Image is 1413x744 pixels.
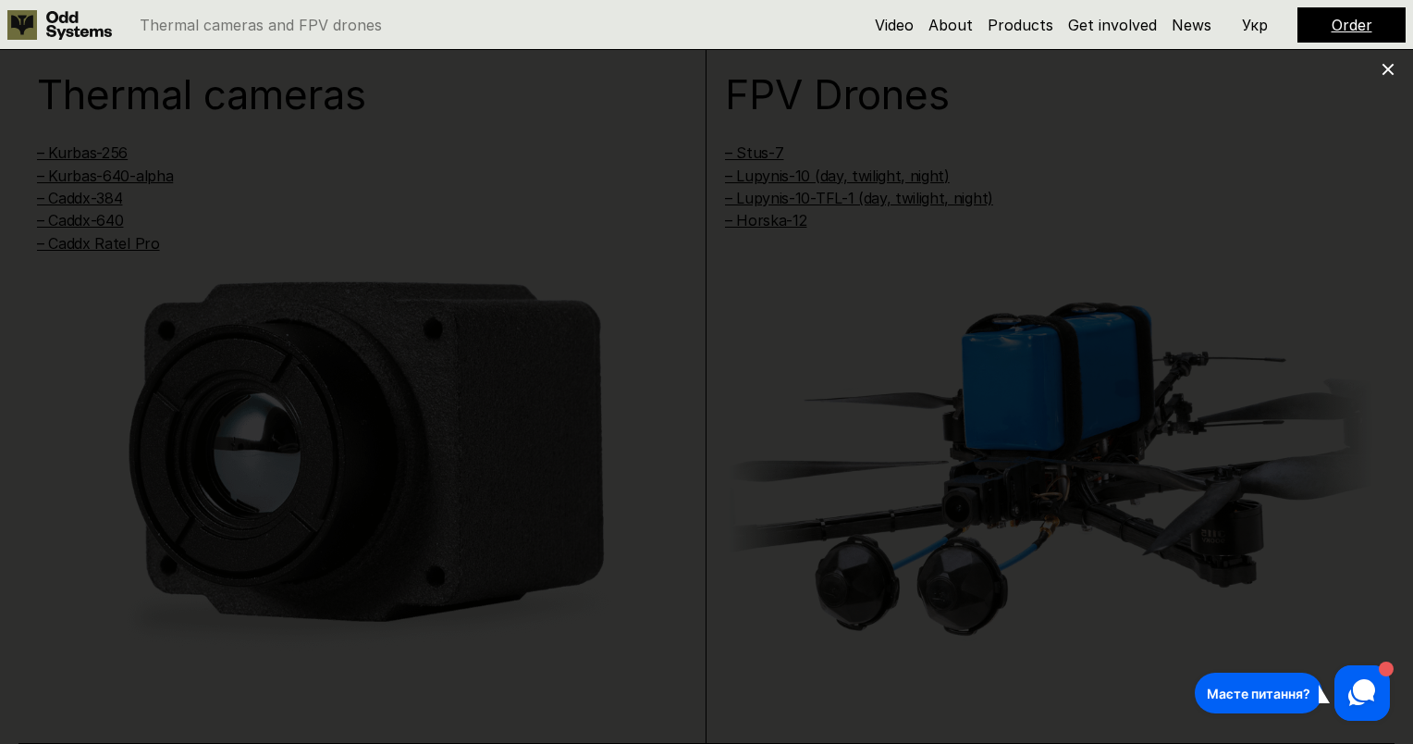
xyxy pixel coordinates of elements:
a: About [928,16,973,34]
a: Order [1332,16,1372,34]
p: Укр [1242,18,1268,32]
a: Get involved [1068,16,1157,34]
iframe: HelpCrunch [1190,661,1395,725]
a: Video [875,16,914,34]
iframe: Youtube Video [141,54,1272,690]
a: News [1172,16,1211,34]
a: Products [988,16,1053,34]
p: Thermal cameras and FPV drones [140,18,382,32]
